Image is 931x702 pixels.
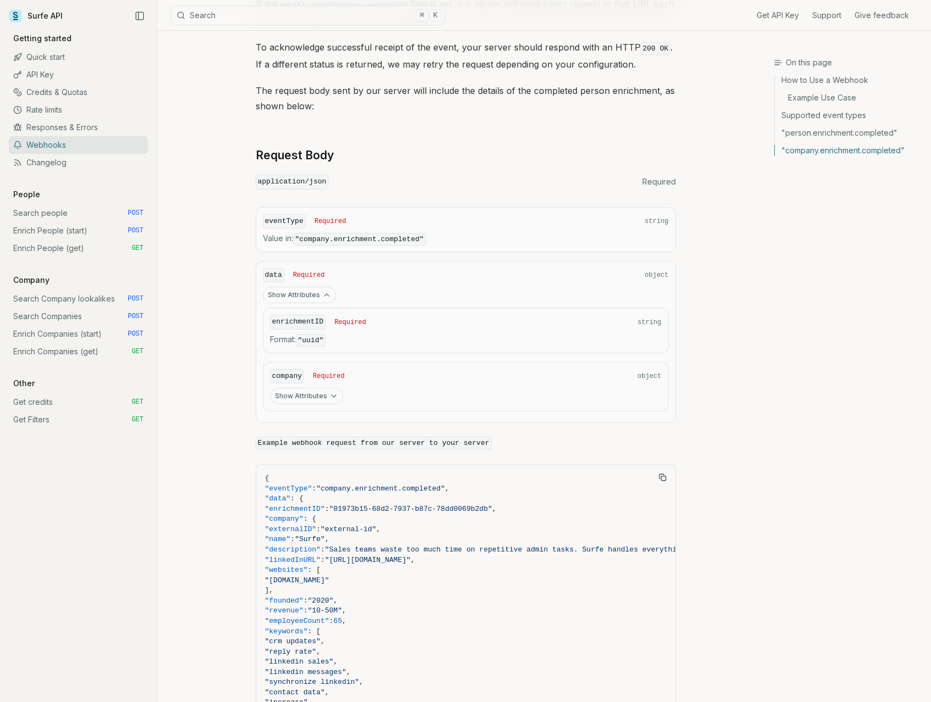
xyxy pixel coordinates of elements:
span: POST [128,209,144,218]
button: Show Attributes [263,287,336,303]
a: Search Company lookalikes POST [9,290,148,308]
a: Support [812,10,841,21]
p: Other [9,378,39,389]
p: The request body sent by our server will include the details of the completed person enrichment, ... [256,83,676,114]
span: GET [131,415,144,424]
h3: On this page [774,57,922,68]
span: Format : [270,334,662,346]
a: Enrich Companies (start) POST [9,325,148,343]
span: "10-50M" [308,606,342,615]
span: GET [131,244,144,253]
code: "uuid" [296,334,326,347]
a: Webhooks [9,136,148,154]
code: 200 OK [641,42,671,55]
a: Get API Key [757,10,799,21]
span: "enrichmentID" [265,505,325,513]
code: data [263,268,284,283]
span: "crm updates" [265,637,321,645]
p: People [9,189,45,200]
a: Surfe API [9,8,63,24]
a: Example Use Case [775,89,922,107]
span: object [637,372,661,381]
span: , [333,597,338,605]
a: How to Use a Webhook [775,75,922,89]
span: Required [315,217,346,226]
span: "[DOMAIN_NAME]" [265,576,329,584]
span: GET [131,398,144,406]
span: "linkedin messages" [265,668,346,676]
span: : [304,597,308,605]
a: Credits & Quotas [9,83,148,101]
span: : [321,556,325,564]
span: , [359,678,363,686]
span: : [ [308,566,321,574]
a: Enrich Companies (get) GET [9,343,148,360]
code: eventType [263,214,306,229]
a: Supported event types [775,107,922,124]
span: POST [128,294,144,303]
a: Get Filters GET [9,411,148,428]
a: Quick start [9,48,148,66]
code: Example webhook request from our server to your server [256,437,492,449]
span: object [644,271,668,280]
span: Required [313,372,345,381]
span: { [265,474,269,482]
code: enrichmentID [270,315,326,330]
kbd: K [429,9,442,21]
code: company [270,369,305,384]
span: "description" [265,545,321,554]
span: : [312,484,316,493]
span: , [346,668,351,676]
p: Company [9,275,54,286]
code: application/json [256,175,329,190]
span: "synchronize linkedin" [265,678,360,686]
span: : [329,617,334,625]
span: "name" [265,535,291,543]
span: Required [642,176,676,187]
span: , [325,688,329,697]
a: "company.enrichment.completed" [775,142,922,156]
span: Required [334,318,366,327]
span: "company" [265,515,304,523]
span: , [411,556,415,564]
span: "revenue" [265,606,304,615]
span: "Surfe" [295,535,325,543]
button: Collapse Sidebar [131,8,148,24]
a: Get credits GET [9,393,148,411]
span: : [ [308,627,321,636]
span: : [290,535,295,543]
span: "external-id" [321,525,376,533]
code: "company.enrichment.completed" [293,233,426,246]
span: , [342,606,346,615]
a: "person.enrichment.completed" [775,124,922,142]
span: Value in : [263,233,669,245]
span: "founded" [265,597,304,605]
p: Getting started [9,33,76,44]
a: Changelog [9,154,148,171]
span: "linkedInURL" [265,556,321,564]
span: : [325,505,329,513]
span: 65 [333,617,342,625]
a: Responses & Errors [9,119,148,136]
span: POST [128,312,144,321]
span: "data" [265,494,291,503]
a: Rate limits [9,101,148,119]
span: , [333,658,338,666]
span: "01973b15-68d2-7937-b87c-78dd0069b2db" [329,505,492,513]
a: Give feedback [855,10,909,21]
span: "externalID" [265,525,317,533]
span: POST [128,330,144,338]
a: Request Body [256,148,334,163]
span: "2020" [308,597,334,605]
span: "linkedin sales" [265,658,334,666]
span: GET [131,347,144,356]
a: Enrich People (start) POST [9,222,148,239]
span: , [376,525,381,533]
kbd: ⌘ [416,9,428,21]
span: , [445,484,449,493]
span: POST [128,226,144,235]
button: Show Attributes [270,388,343,404]
button: Search⌘K [170,5,445,25]
button: Copy Text [654,469,671,486]
span: , [342,617,346,625]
